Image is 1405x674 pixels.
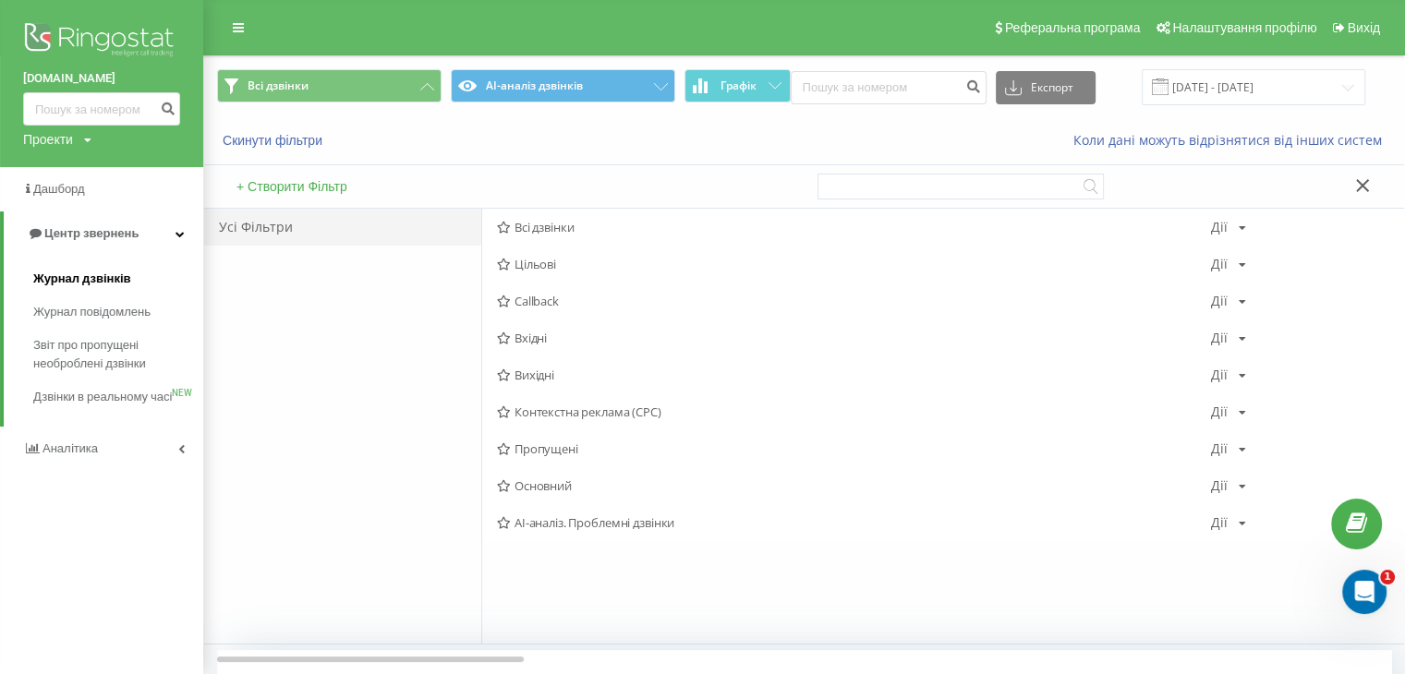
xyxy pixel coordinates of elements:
[4,211,203,256] a: Центр звернень
[1211,479,1228,492] div: Дії
[497,442,1211,455] span: Пропущені
[33,336,194,373] span: Звіт про пропущені необроблені дзвінки
[684,69,791,102] button: Графік
[1211,295,1228,307] div: Дії
[1211,516,1228,529] div: Дії
[33,303,151,321] span: Журнал повідомлень
[497,405,1211,418] span: Контекстна реклама (CPC)
[1211,258,1228,271] div: Дії
[33,380,203,414] a: Дзвінки в реальному часіNEW
[33,182,85,196] span: Дашборд
[1211,368,1228,381] div: Дії
[996,71,1096,104] button: Експорт
[33,329,203,380] a: Звіт про пропущені необроблені дзвінки
[1342,570,1387,614] iframe: Intercom live chat
[42,441,98,455] span: Аналiтика
[497,221,1211,234] span: Всі дзвінки
[451,69,675,102] button: AI-аналіз дзвінків
[248,78,309,93] span: Всі дзвінки
[23,18,180,65] img: Ringostat logo
[497,368,1211,381] span: Вихідні
[497,479,1211,492] span: Основний
[1211,331,1228,344] div: Дії
[1380,570,1395,584] span: 1
[231,178,353,195] button: + Створити Фільтр
[33,295,203,329] a: Журнал повідомлень
[33,262,203,295] a: Журнал дзвінків
[33,270,131,288] span: Журнал дзвінків
[1211,221,1228,234] div: Дії
[1350,177,1376,197] button: Закрити
[217,132,332,149] button: Скинути фільтри
[721,79,757,92] span: Графік
[497,295,1211,307] span: Callback
[791,71,987,104] input: Пошук за номером
[217,69,442,102] button: Всі дзвінки
[33,388,172,406] span: Дзвінки в реальному часі
[1073,131,1391,149] a: Коли дані можуть відрізнятися вiд інших систем
[44,226,139,240] span: Центр звернень
[23,92,180,126] input: Пошук за номером
[497,258,1211,271] span: Цільові
[1005,20,1141,35] span: Реферальна програма
[497,331,1211,344] span: Вхідні
[23,130,73,149] div: Проекти
[204,209,481,246] div: Усі Фільтри
[1348,20,1380,35] span: Вихід
[1172,20,1316,35] span: Налаштування профілю
[23,69,180,88] a: [DOMAIN_NAME]
[497,516,1211,529] span: AI-аналіз. Проблемні дзвінки
[1211,442,1228,455] div: Дії
[1211,405,1228,418] div: Дії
